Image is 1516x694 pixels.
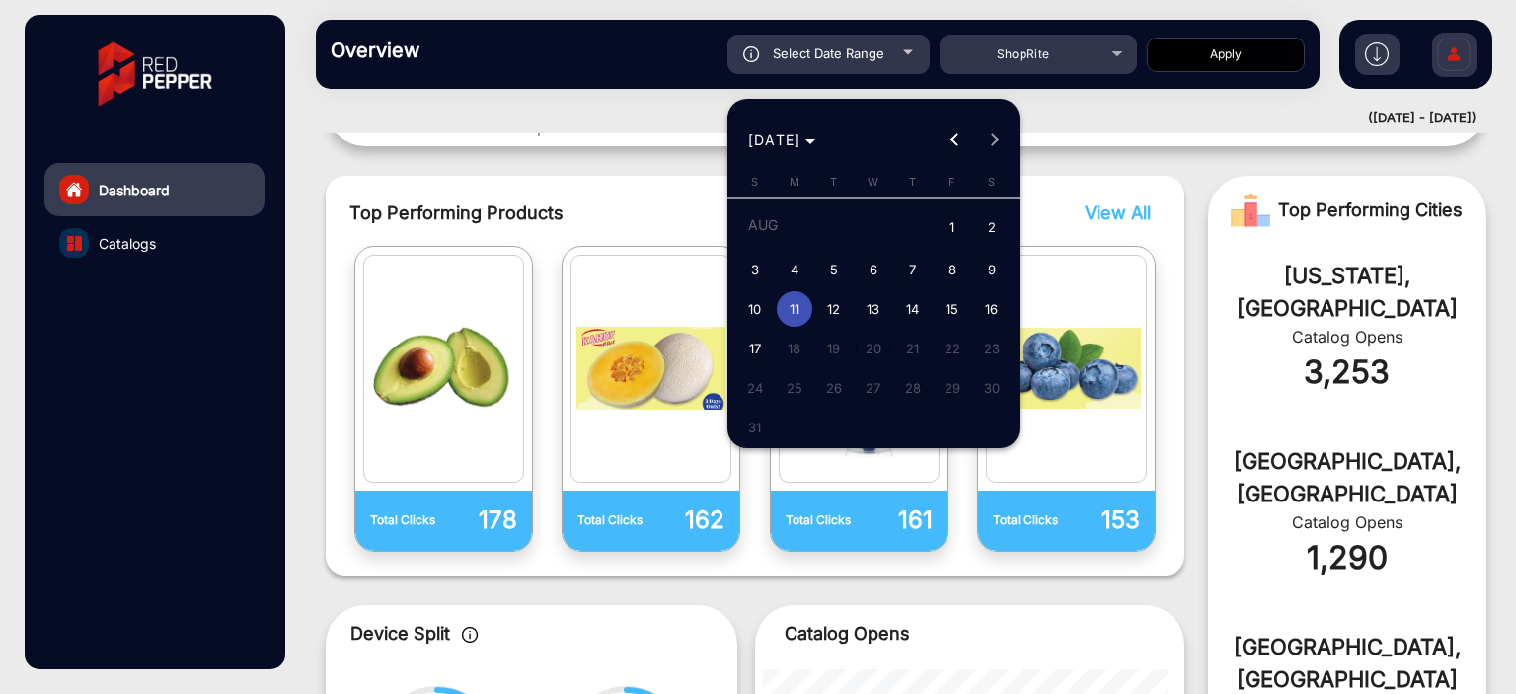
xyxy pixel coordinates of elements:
button: August 28, 2025 [893,368,933,408]
button: August 21, 2025 [893,329,933,368]
button: August 30, 2025 [972,368,1012,408]
span: 17 [737,331,773,366]
button: August 10, 2025 [735,289,775,329]
button: August 23, 2025 [972,329,1012,368]
button: August 26, 2025 [814,368,854,408]
td: AUG [735,205,933,250]
span: 21 [895,331,931,366]
button: August 6, 2025 [854,250,893,289]
span: W [868,175,878,189]
span: 27 [856,370,891,406]
span: 31 [737,410,773,445]
span: S [988,175,995,189]
span: 28 [895,370,931,406]
button: August 25, 2025 [775,368,814,408]
button: August 12, 2025 [814,289,854,329]
button: August 31, 2025 [735,408,775,447]
span: M [790,175,799,189]
span: 13 [856,291,891,327]
span: 30 [974,370,1010,406]
button: August 19, 2025 [814,329,854,368]
button: Choose month and year [740,122,824,158]
button: August 24, 2025 [735,368,775,408]
button: August 15, 2025 [933,289,972,329]
button: August 2, 2025 [972,205,1012,250]
span: 19 [816,331,852,366]
span: 10 [737,291,773,327]
button: August 18, 2025 [775,329,814,368]
button: August 27, 2025 [854,368,893,408]
span: 2 [974,208,1010,249]
button: Previous month [935,120,974,160]
button: August 16, 2025 [972,289,1012,329]
span: 4 [777,252,812,287]
span: 8 [935,252,970,287]
span: 15 [935,291,970,327]
span: 16 [974,291,1010,327]
span: T [830,175,837,189]
span: 23 [974,331,1010,366]
button: August 20, 2025 [854,329,893,368]
span: [DATE] [748,131,801,148]
button: August 14, 2025 [893,289,933,329]
button: August 3, 2025 [735,250,775,289]
span: 26 [816,370,852,406]
button: August 13, 2025 [854,289,893,329]
button: August 8, 2025 [933,250,972,289]
button: August 11, 2025 [775,289,814,329]
span: F [948,175,955,189]
button: August 9, 2025 [972,250,1012,289]
span: 9 [974,252,1010,287]
button: August 29, 2025 [933,368,972,408]
span: 1 [935,208,970,249]
span: 5 [816,252,852,287]
span: 3 [737,252,773,287]
span: 29 [935,370,970,406]
span: 14 [895,291,931,327]
button: August 17, 2025 [735,329,775,368]
span: 7 [895,252,931,287]
span: 20 [856,331,891,366]
button: August 7, 2025 [893,250,933,289]
span: 12 [816,291,852,327]
span: S [751,175,758,189]
button: August 4, 2025 [775,250,814,289]
span: 6 [856,252,891,287]
span: T [909,175,916,189]
span: 22 [935,331,970,366]
span: 18 [777,331,812,366]
button: August 5, 2025 [814,250,854,289]
button: August 22, 2025 [933,329,972,368]
span: 11 [777,291,812,327]
span: 25 [777,370,812,406]
button: August 1, 2025 [933,205,972,250]
span: 24 [737,370,773,406]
